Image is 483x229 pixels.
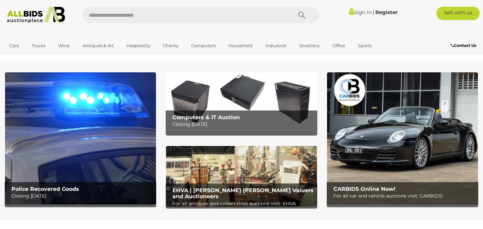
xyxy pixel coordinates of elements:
[285,7,319,23] button: Search
[451,42,478,49] a: Contact Us
[373,8,374,16] span: |
[187,40,220,51] a: Computers
[172,114,240,121] b: Computers & IT Auction
[166,146,317,206] img: EHVA | Evans Hastings Valuers and Auctioneers
[54,40,74,51] a: Wine
[5,51,61,62] a: [GEOGRAPHIC_DATA]
[172,120,314,129] p: Closing [DATE]
[78,40,118,51] a: Antiques & Art
[327,72,478,204] a: CARBIDS Online Now! CARBIDS Online Now! For all car and vehicle auctions visit: CARBIDS!
[294,40,324,51] a: Jewellery
[327,72,478,204] img: CARBIDS Online Now!
[224,40,257,51] a: Household
[349,9,372,15] a: Sign In
[354,40,376,51] a: Sports
[158,40,183,51] a: Charity
[122,40,155,51] a: Hospitality
[328,40,350,51] a: Office
[333,186,395,192] b: CARBIDS Online Now!
[4,7,69,23] img: Allbids.com.au
[11,192,153,200] p: Closing [DATE]
[172,187,314,200] b: EHVA | [PERSON_NAME] [PERSON_NAME] Valuers and Auctioneers
[27,40,50,51] a: Trucks
[375,9,397,15] a: Register
[5,72,156,204] a: Police Recovered Goods Police Recovered Goods Closing [DATE]
[166,72,317,133] img: Computers & IT Auction
[172,200,314,208] p: For all antiques and collectables auctions visit: EHVA
[166,146,317,206] a: EHVA | Evans Hastings Valuers and Auctioneers EHVA | [PERSON_NAME] [PERSON_NAME] Valuers and Auct...
[166,72,317,133] a: Computers & IT Auction Computers & IT Auction Closing [DATE]
[5,72,156,204] img: Police Recovered Goods
[261,40,291,51] a: Industrial
[451,43,476,48] b: Contact Us
[333,192,475,200] p: For all car and vehicle auctions visit: CARBIDS!
[436,7,480,20] a: Sell with us
[5,40,23,51] a: Cars
[11,186,79,192] b: Police Recovered Goods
